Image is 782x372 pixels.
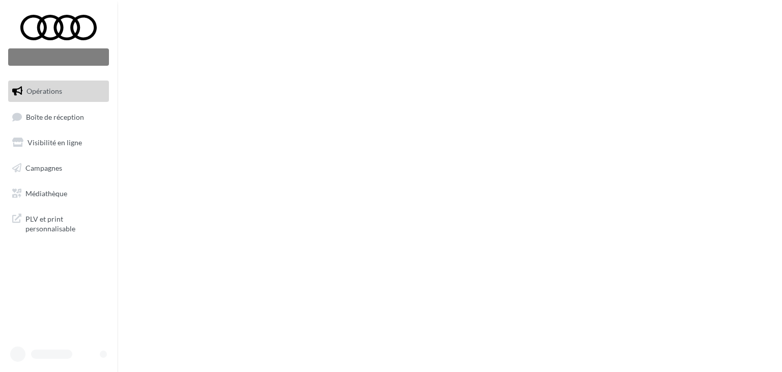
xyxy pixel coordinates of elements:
[6,157,111,179] a: Campagnes
[8,48,109,66] div: Nouvelle campagne
[6,106,111,128] a: Boîte de réception
[26,112,84,121] span: Boîte de réception
[6,81,111,102] a: Opérations
[27,138,82,147] span: Visibilité en ligne
[25,212,105,234] span: PLV et print personnalisable
[6,183,111,204] a: Médiathèque
[26,87,62,95] span: Opérations
[6,132,111,153] a: Visibilité en ligne
[25,189,67,197] span: Médiathèque
[25,164,62,172] span: Campagnes
[6,208,111,238] a: PLV et print personnalisable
